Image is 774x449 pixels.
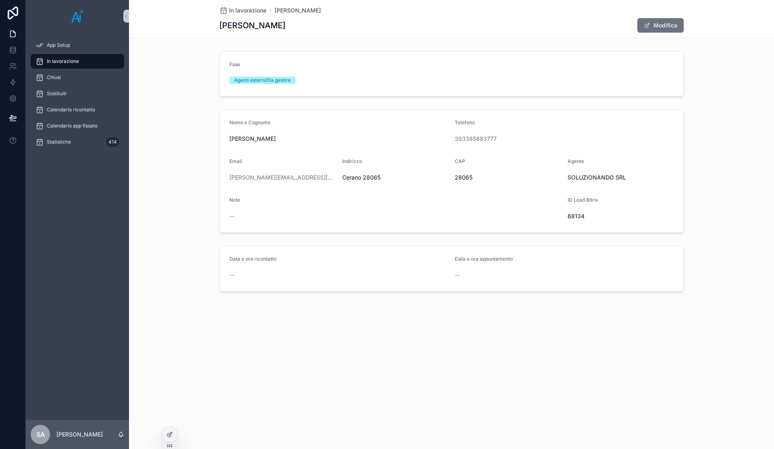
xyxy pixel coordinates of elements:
[47,42,70,48] span: App Setup
[71,10,83,23] img: App logo
[31,135,124,149] a: Statistiche414
[47,123,98,129] span: Calendario app fissato
[229,61,240,67] span: Fase
[229,6,266,15] span: In lavorazione
[229,135,448,143] span: [PERSON_NAME]
[106,137,119,147] div: 414
[31,86,124,101] a: Sostituiti
[342,158,362,164] span: Indirizzo
[229,197,240,203] span: Note
[455,158,465,164] span: CAP
[275,6,321,15] a: [PERSON_NAME]
[31,54,124,69] a: In lavorazione
[455,256,513,262] span: Data e ora appuntamento
[47,90,67,97] span: Sostituiti
[229,158,242,164] span: Email
[47,74,61,81] span: Chiusi
[219,6,266,15] a: In lavorazione
[229,119,270,125] span: Nome e Cognome
[229,271,234,279] span: --
[47,58,79,65] span: In lavorazione
[229,173,336,182] a: [PERSON_NAME][EMAIL_ADDRESS][DOMAIN_NAME]
[455,271,460,279] span: --
[568,173,674,182] span: SOLUZIONANDO SRL
[31,102,124,117] a: Calendario ricontatto
[568,158,584,164] span: Agente
[234,77,291,84] div: Agenti esterni/Da gestire
[31,38,124,52] a: App Setup
[229,256,277,262] span: Data e ora ricontatto
[455,173,561,182] span: 28065
[47,107,95,113] span: Calendario ricontatto
[47,139,71,145] span: Statistiche
[568,197,598,203] span: ID Lead Bitrix
[56,430,103,439] p: [PERSON_NAME]
[36,430,45,439] span: SA
[455,135,497,143] a: 393385883777
[229,212,234,220] span: --
[455,119,475,125] span: Telefono
[31,70,124,85] a: Chiusi
[219,20,285,31] h1: [PERSON_NAME]
[568,212,674,220] span: 68134
[31,119,124,133] a: Calendario app fissato
[342,173,449,182] span: Cerano 28065
[637,18,684,33] button: Modifica
[26,32,129,160] div: scrollable content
